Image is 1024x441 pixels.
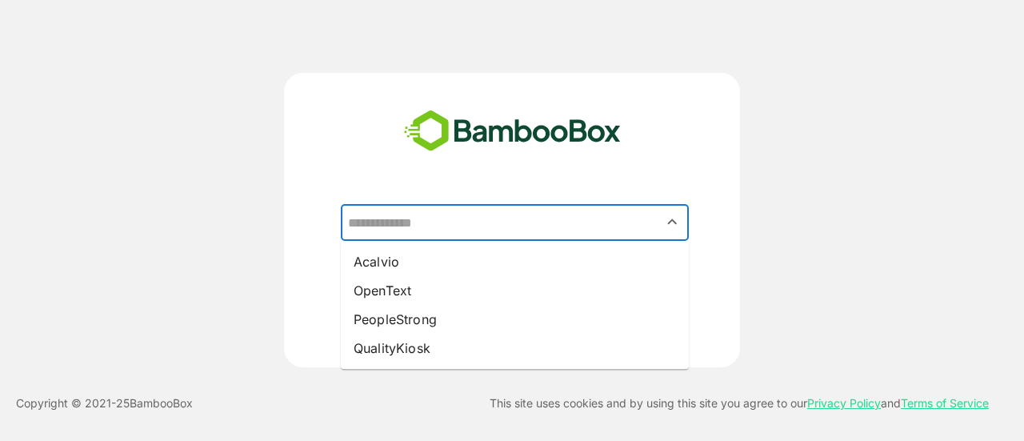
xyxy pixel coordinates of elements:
font: Copyright © 2021- [16,396,116,410]
a: Privacy Policy [807,396,881,410]
img: bamboobox [395,105,630,158]
font: Acalvio [354,254,399,270]
button: Close [662,211,683,233]
a: Terms of Service [901,396,989,410]
font: PeopleStrong [354,311,437,327]
font: QualityKiosk [354,340,430,356]
font: and [881,396,901,410]
font: This site uses cookies and by using this site you agree to our [490,396,807,410]
font: 25 [116,396,130,410]
font: OpenText [354,283,411,299]
font: BambooBox [130,396,193,410]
